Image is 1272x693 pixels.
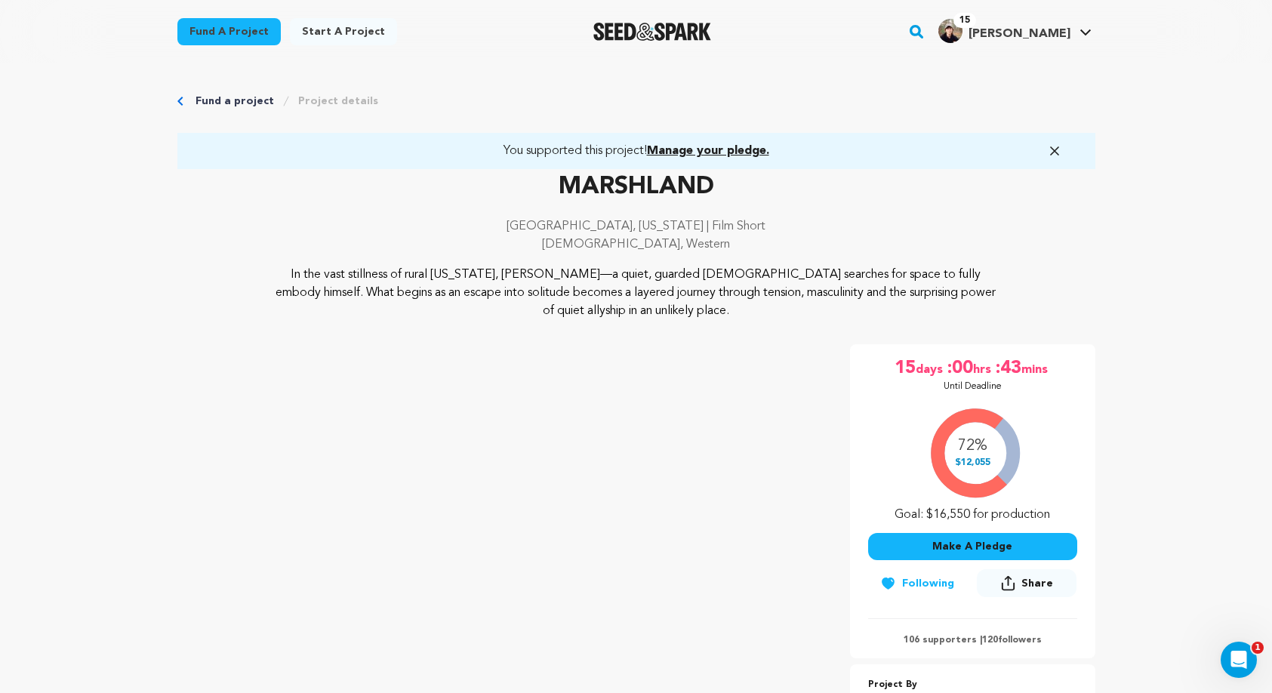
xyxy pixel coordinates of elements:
span: 15 [953,13,976,28]
p: [GEOGRAPHIC_DATA], [US_STATE] | Film Short [177,217,1095,236]
a: You supported this project!Manage your pledge. [196,142,1077,160]
span: 1 [1252,642,1264,654]
a: Start a project [290,18,397,45]
span: :43 [994,356,1021,380]
span: hrs [973,356,994,380]
a: Ray C.'s Profile [935,16,1095,43]
span: mins [1021,356,1051,380]
p: In the vast stillness of rural [US_STATE], [PERSON_NAME]—a quiet, guarded [DEMOGRAPHIC_DATA] sear... [269,266,1003,320]
a: Fund a project [177,18,281,45]
span: Manage your pledge. [647,145,769,157]
a: Fund a project [196,94,274,109]
button: Make A Pledge [868,533,1077,560]
span: Ray C.'s Profile [935,16,1095,48]
span: [PERSON_NAME] [969,28,1070,40]
span: :00 [946,356,973,380]
p: [DEMOGRAPHIC_DATA], Western [177,236,1095,254]
p: 106 supporters | followers [868,634,1077,646]
span: 120 [982,636,998,645]
img: Seed&Spark Logo Dark Mode [593,23,712,41]
p: Until Deadline [944,380,1002,393]
div: Ray C.'s Profile [938,19,1070,43]
span: 15 [895,356,916,380]
div: Breadcrumb [177,94,1095,109]
a: Seed&Spark Homepage [593,23,712,41]
img: ff8e4f4b12bdcf52.jpg [938,19,962,43]
button: Following [868,570,966,597]
p: MARSHLAND [177,169,1095,205]
iframe: Intercom live chat [1221,642,1257,678]
span: Share [1021,576,1053,591]
button: Share [977,569,1076,597]
span: days [916,356,946,380]
span: Share [977,569,1076,603]
a: Project details [298,94,378,109]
